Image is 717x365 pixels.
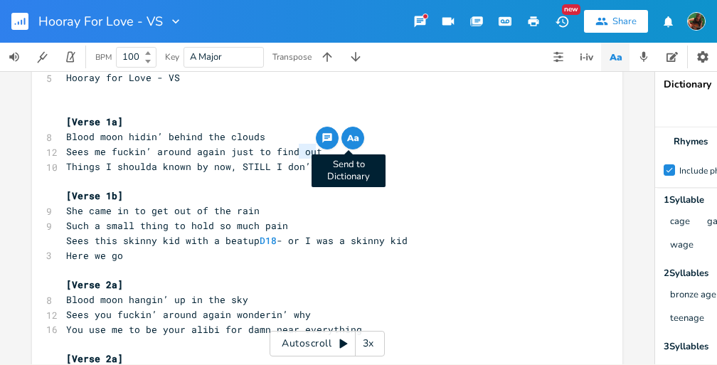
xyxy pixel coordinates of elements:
[272,53,312,61] div: Transpose
[562,4,580,15] div: New
[670,290,716,302] button: bronze age
[670,216,690,228] button: cage
[66,189,123,202] span: [Verse 1b]
[66,323,362,336] span: You use me to be your alibi for damn near everything
[66,145,322,158] span: Sees me fuckin’ around again just to find out
[38,15,163,28] span: Hooray For Love - VS
[66,249,123,262] span: Here we go
[66,160,317,173] span: Things I shoulda known by now, STILL I don’t
[66,115,123,128] span: [Verse 1a]
[341,127,364,149] button: Send to Dictionary
[66,293,248,306] span: Blood moon hangin’ up in the sky
[260,234,277,247] span: D18
[584,10,648,33] button: Share
[66,352,123,365] span: [Verse 2a]
[356,331,381,356] div: 3x
[66,219,288,232] span: Such a small thing to hold so much pain
[66,308,311,321] span: Sees you fuckin’ around again wonderin’ why
[66,130,265,143] span: Blood moon hidin’ behind the clouds
[66,278,123,291] span: [Verse 2a]
[165,53,179,61] div: Key
[66,204,260,217] span: She came in to get out of the rain
[190,51,222,63] span: A Major
[95,53,112,61] div: BPM
[612,15,637,28] div: Share
[66,234,408,247] span: Sees this skinny kid with a beatup - or I was a skinny kid
[670,313,704,325] button: teenage
[66,71,180,84] span: Hooray for Love - VS
[548,9,576,34] button: New
[270,331,385,356] div: Autoscroll
[687,12,706,31] img: Susan Rowe
[670,240,694,252] button: wage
